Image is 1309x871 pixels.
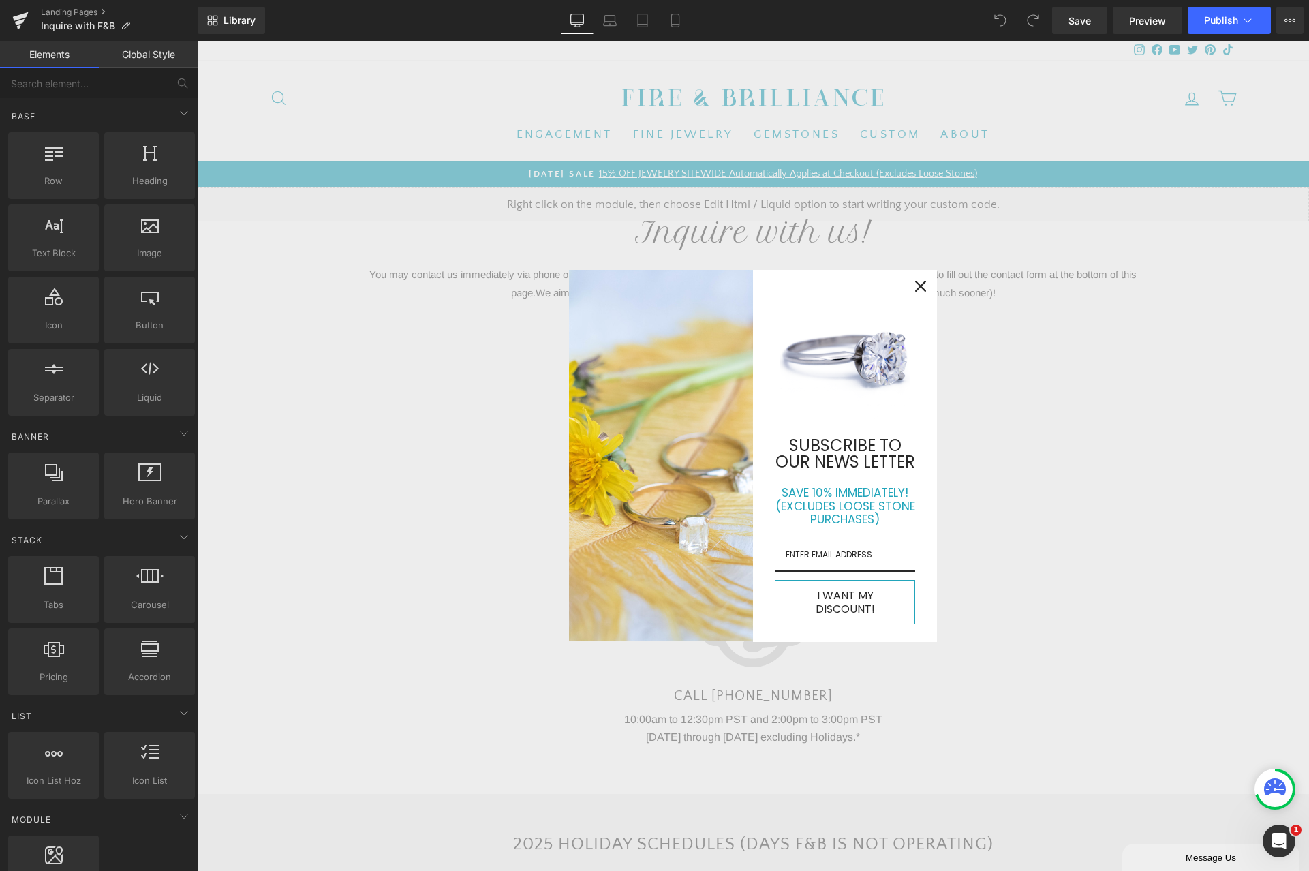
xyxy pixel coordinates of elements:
[12,670,95,684] span: Pricing
[12,494,95,508] span: Parallax
[1068,14,1091,28] span: Save
[12,246,95,260] span: Text Block
[12,598,95,612] span: Tabs
[108,174,191,188] span: Heading
[1204,15,1238,26] span: Publish
[578,446,718,486] h3: SAVE 10% IMMEDIATELY! (EXCLUDES LOOSE STONE PURCHASES)
[707,229,740,262] button: Close
[594,7,626,34] a: Laptop
[41,7,198,18] a: Landing Pages
[10,709,33,722] span: List
[561,7,594,34] a: Desktop
[10,110,37,123] span: Base
[578,498,718,531] input: Email field
[578,539,718,583] button: I WANT MY DISCOUNT!
[108,670,191,684] span: Accordion
[718,240,729,251] svg: close icon
[1276,7,1304,34] button: More
[987,7,1014,34] button: Undo
[224,14,256,27] span: Library
[10,534,44,547] span: Stack
[1291,825,1302,836] span: 1
[108,318,191,333] span: Button
[108,598,191,612] span: Carousel
[12,318,95,333] span: Icon
[1263,825,1295,857] iframe: Intercom live chat
[10,813,52,826] span: Module
[12,391,95,405] span: Separator
[10,430,50,443] span: Banner
[12,174,95,188] span: Row
[1129,14,1166,28] span: Preview
[12,774,95,788] span: Icon List Hoz
[578,397,718,429] h2: Subscribe to Our News Letter
[99,41,198,68] a: Global Style
[108,391,191,405] span: Liquid
[41,20,115,31] span: Inquire with F&B
[108,494,191,508] span: Hero Banner
[1113,7,1182,34] a: Preview
[626,7,659,34] a: Tablet
[108,774,191,788] span: Icon List
[1188,7,1271,34] button: Publish
[659,7,692,34] a: Mobile
[198,7,265,34] a: New Library
[1019,7,1047,34] button: Redo
[108,246,191,260] span: Image
[925,800,1105,830] iframe: chat widget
